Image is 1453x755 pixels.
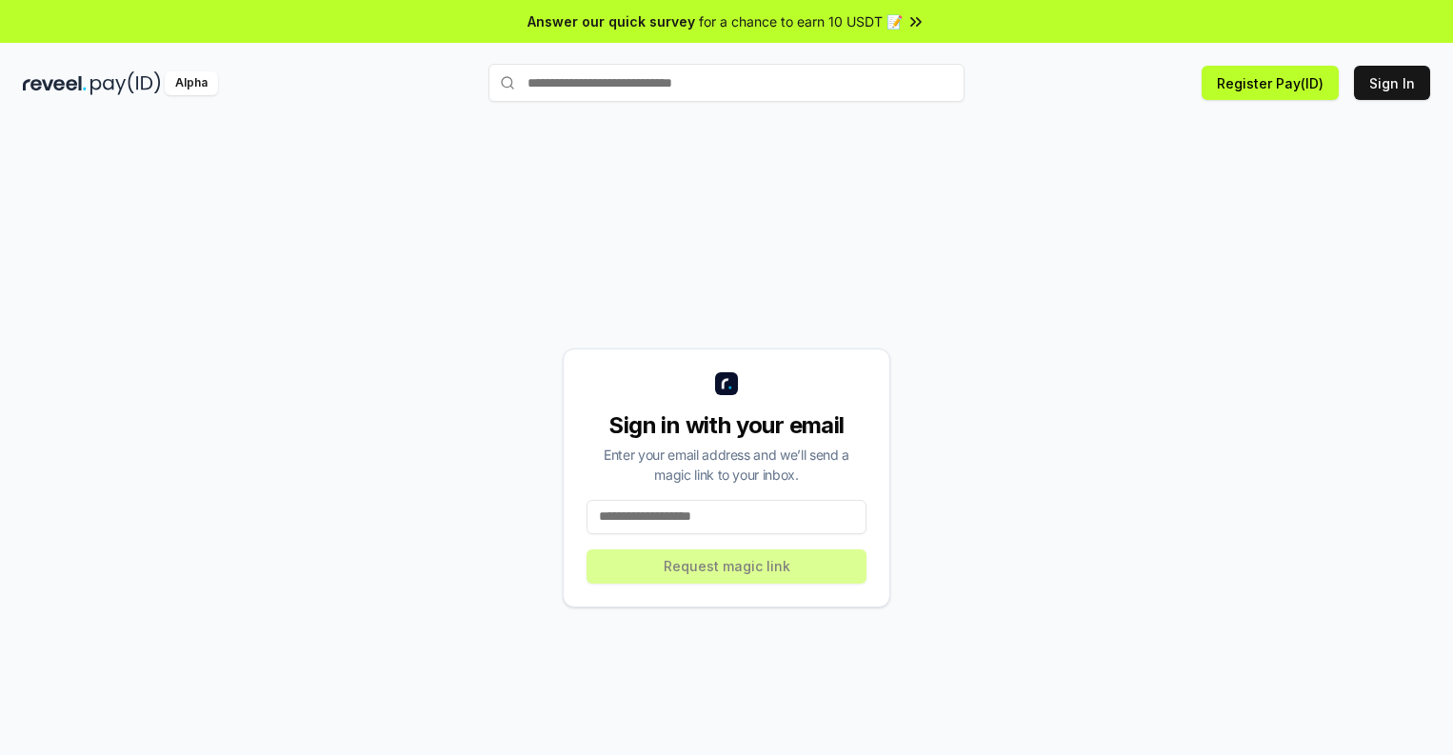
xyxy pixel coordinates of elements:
img: pay_id [90,71,161,95]
img: reveel_dark [23,71,87,95]
span: for a chance to earn 10 USDT 📝 [699,11,903,31]
div: Alpha [165,71,218,95]
span: Answer our quick survey [527,11,695,31]
div: Enter your email address and we’ll send a magic link to your inbox. [587,445,866,485]
img: logo_small [715,372,738,395]
button: Sign In [1354,66,1430,100]
div: Sign in with your email [587,410,866,441]
button: Register Pay(ID) [1202,66,1339,100]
